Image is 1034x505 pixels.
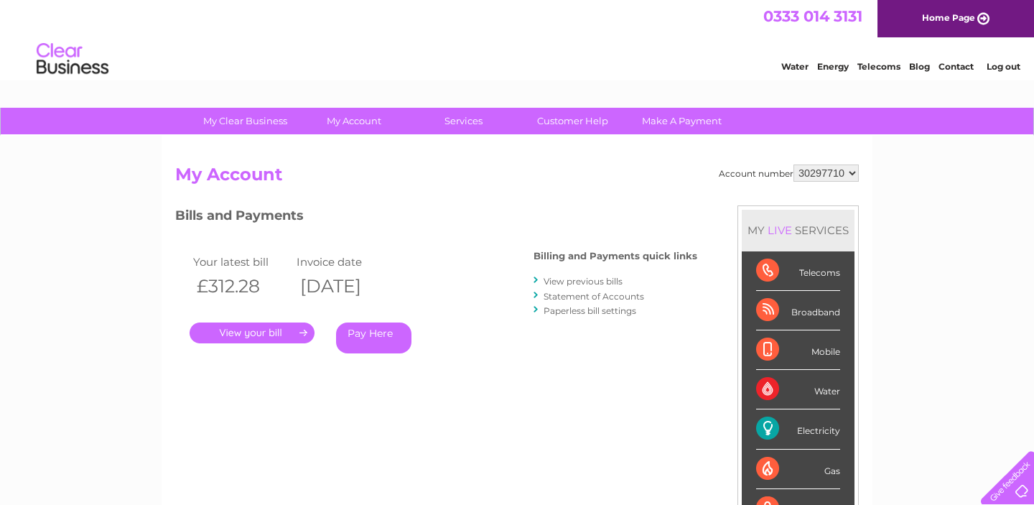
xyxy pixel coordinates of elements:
th: [DATE] [293,272,396,301]
div: Water [756,370,840,409]
a: My Clear Business [186,108,304,134]
a: Energy [817,61,849,72]
div: Gas [756,450,840,489]
td: Invoice date [293,252,396,272]
a: Statement of Accounts [544,291,644,302]
a: Pay Here [336,323,411,353]
a: Customer Help [513,108,632,134]
a: View previous bills [544,276,623,287]
div: Clear Business is a trading name of Verastar Limited (registered in [GEOGRAPHIC_DATA] No. 3667643... [179,8,857,70]
a: . [190,323,315,343]
div: LIVE [765,223,795,237]
img: logo.png [36,37,109,81]
h2: My Account [175,165,859,192]
a: Telecoms [857,61,900,72]
div: Broadband [756,291,840,330]
a: Water [781,61,809,72]
h4: Billing and Payments quick links [534,251,697,261]
div: Mobile [756,330,840,370]
a: Blog [909,61,930,72]
th: £312.28 [190,272,293,301]
div: Electricity [756,409,840,449]
td: Your latest bill [190,252,293,272]
a: Paperless bill settings [544,305,636,316]
a: 0333 014 3131 [763,7,862,25]
div: MY SERVICES [742,210,854,251]
h3: Bills and Payments [175,205,697,231]
div: Account number [719,165,859,182]
a: Make A Payment [623,108,741,134]
a: Contact [938,61,974,72]
a: Services [404,108,523,134]
div: Telecoms [756,251,840,291]
a: Log out [987,61,1020,72]
a: My Account [295,108,414,134]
